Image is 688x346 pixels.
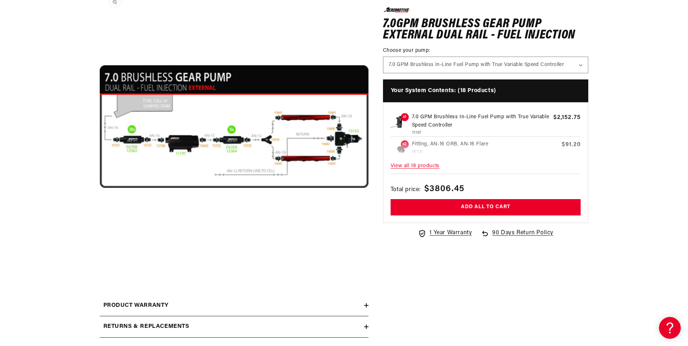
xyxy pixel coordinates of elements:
h2: Returns & replacements [103,322,189,331]
p: 7.0 GPM Brushless In-Line Fuel Pump with True Variable Speed Controller [412,113,551,129]
h4: Your System Contents: (18 Products) [383,79,589,102]
p: 11197 [412,129,551,136]
a: 1 Year Warranty [418,228,472,238]
span: Total price: [391,185,421,195]
h1: 7.0GPM Brushless Gear Pump External Dual Rail - Fuel Injection [383,18,589,41]
label: Choose your pump: [383,46,589,54]
summary: Product warranty [100,295,368,316]
a: 7.0 GPM Brushless In-Line Fuel Pump with True Variable Speed Controller x1 7.0 GPM Brushless In-L... [391,113,581,137]
summary: Returns & replacements [100,316,368,337]
a: 90 Days Return Policy [481,228,553,245]
img: 7.0 GPM Brushless In-Line Fuel Pump with True Variable Speed Controller [391,113,409,131]
span: $3806.45 [424,182,464,195]
span: View all 18 products [391,158,581,174]
button: Add all to cart [391,199,581,215]
h2: Product warranty [103,301,169,310]
span: x1 [401,113,409,121]
span: 1 Year Warranty [429,228,472,238]
span: 90 Days Return Policy [492,228,553,245]
span: $2,152.75 [553,113,581,122]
